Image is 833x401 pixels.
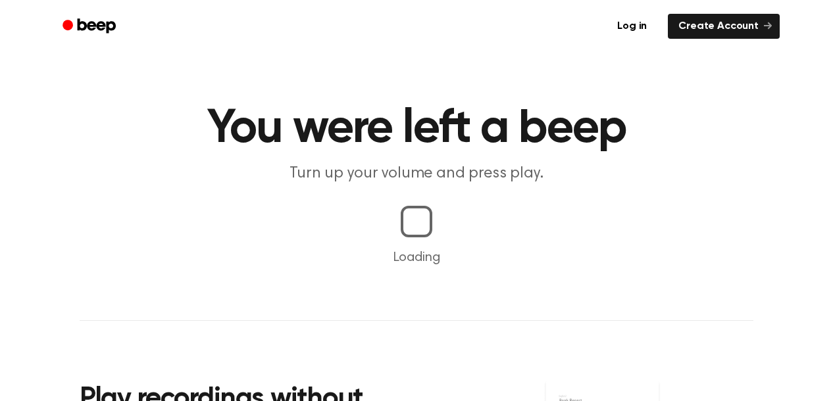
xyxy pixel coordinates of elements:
[604,11,660,41] a: Log in
[16,248,817,268] p: Loading
[80,105,753,153] h1: You were left a beep
[164,163,669,185] p: Turn up your volume and press play.
[53,14,128,39] a: Beep
[668,14,780,39] a: Create Account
